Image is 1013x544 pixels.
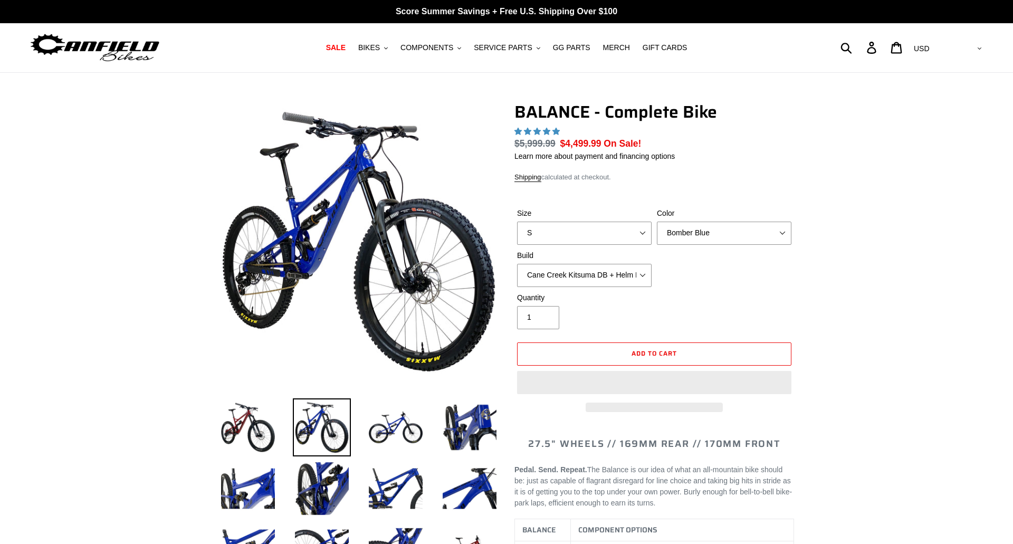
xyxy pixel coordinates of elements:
[441,460,499,518] img: Load image into Gallery viewer, BALANCE - Complete Bike
[367,398,425,456] img: Load image into Gallery viewer, BALANCE - Complete Bike
[367,460,425,518] img: Load image into Gallery viewer, BALANCE - Complete Bike
[846,36,873,59] input: Search
[604,137,641,150] span: On Sale!
[514,465,587,474] b: Pedal. Send. Repeat.
[293,460,351,518] img: Load image into Gallery viewer, BALANCE - Complete Bike
[29,31,161,64] img: Canfield Bikes
[469,41,545,55] button: SERVICE PARTS
[441,398,499,456] img: Load image into Gallery viewer, BALANCE - Complete Bike
[560,138,601,149] span: $4,499.99
[517,208,652,219] label: Size
[514,127,562,136] span: 5.00 stars
[395,41,466,55] button: COMPONENTS
[515,519,571,541] th: BALANCE
[514,173,541,182] a: Shipping
[514,152,675,160] a: Learn more about payment and financing options
[603,43,630,52] span: MERCH
[637,41,693,55] a: GIFT CARDS
[517,292,652,303] label: Quantity
[632,348,677,358] span: Add to cart
[474,43,532,52] span: SERVICE PARTS
[553,43,590,52] span: GG PARTS
[326,43,346,52] span: SALE
[598,41,635,55] a: MERCH
[514,138,556,149] s: $5,999.99
[514,438,794,450] h2: 27.5" WHEELS // 169MM REAR // 170MM FRONT
[400,43,453,52] span: COMPONENTS
[548,41,596,55] a: GG PARTS
[321,41,351,55] a: SALE
[219,460,277,518] img: Load image into Gallery viewer, BALANCE - Complete Bike
[571,519,794,541] th: COMPONENT OPTIONS
[221,104,496,379] img: BALANCE - Complete Bike
[657,208,791,219] label: Color
[514,464,794,509] p: The Balance is our idea of what an all-mountain bike should be: just as capable of flagrant disre...
[514,172,794,183] div: calculated at checkout.
[517,342,791,366] button: Add to cart
[353,41,393,55] button: BIKES
[219,398,277,456] img: Load image into Gallery viewer, BALANCE - Complete Bike
[517,250,652,261] label: Build
[293,398,351,456] img: Load image into Gallery viewer, BALANCE - Complete Bike
[358,43,380,52] span: BIKES
[514,102,794,122] h1: BALANCE - Complete Bike
[643,43,687,52] span: GIFT CARDS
